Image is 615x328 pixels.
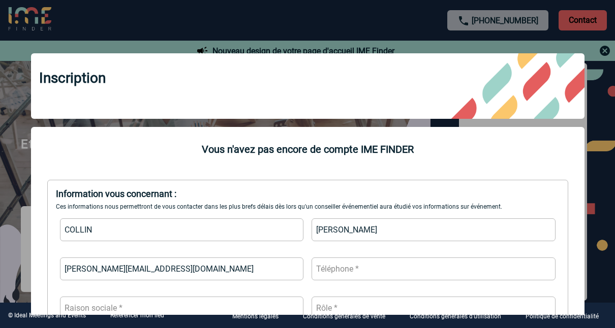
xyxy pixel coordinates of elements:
div: Inscription [31,53,585,119]
p: Conditions générales d'utilisation [410,313,501,320]
p: Conditions générales de vente [303,313,385,320]
input: Raison sociale * [60,297,304,319]
div: Ces informations nous permettront de vous contacter dans les plus brefs délais dès lors qu'un con... [56,203,560,210]
input: Rôle * [312,297,556,319]
div: © Ideal Meetings and Events [8,312,86,319]
input: Téléphone * [312,257,556,280]
a: Conditions générales d'utilisation [402,311,517,320]
input: Prénom * [312,218,556,241]
a: Conditions générales de vente [295,311,402,320]
input: Nom * [60,218,304,241]
div: Vous n'avez pas encore de compte IME FINDER [31,143,585,155]
a: Mentions légales [224,311,295,320]
input: Email * [60,257,304,280]
a: Politique de confidentialité [517,311,615,320]
div: Information vous concernant : [56,188,560,199]
p: Politique de confidentialité [526,313,599,320]
p: Mentions légales [232,313,279,320]
a: Référencer mon lieu [110,312,164,319]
